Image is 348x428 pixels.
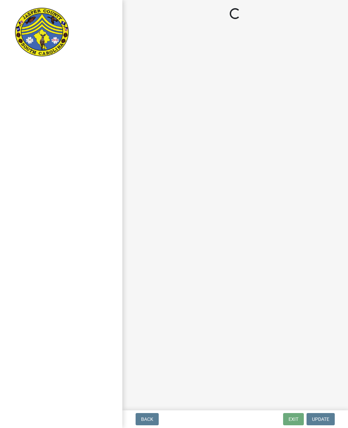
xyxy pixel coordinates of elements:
[141,416,153,422] span: Back
[307,413,335,425] button: Update
[312,416,329,422] span: Update
[14,7,70,58] img: Jasper County, South Carolina
[136,413,159,425] button: Back
[283,413,304,425] button: Exit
